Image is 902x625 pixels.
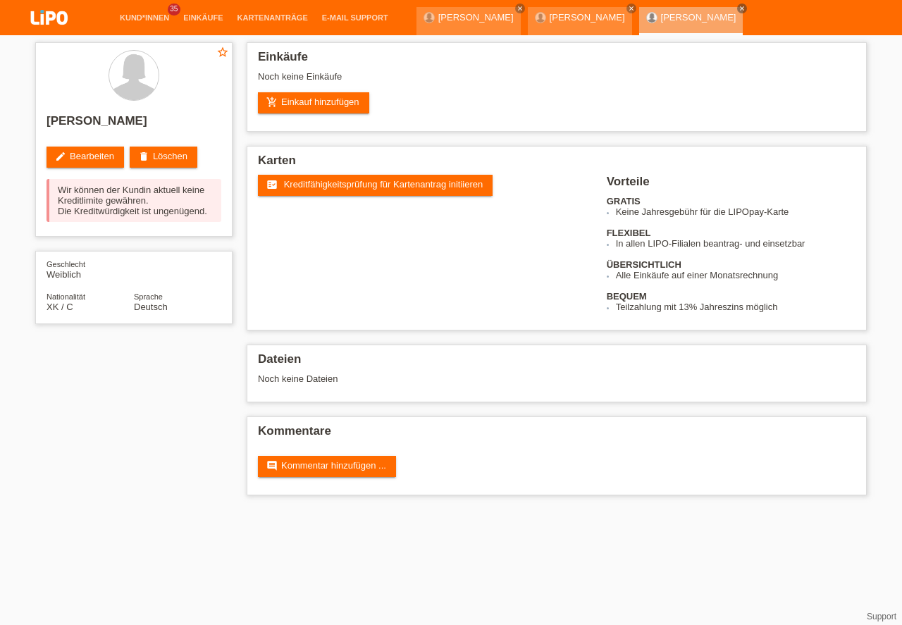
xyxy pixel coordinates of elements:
[607,228,651,238] b: FLEXIBEL
[266,97,278,108] i: add_shopping_cart
[47,179,221,222] div: Wir können der Kundin aktuell keine Kreditlimite gewähren. Die Kreditwürdigkeit ist ungenügend.
[55,151,66,162] i: edit
[607,259,681,270] b: ÜBERSICHTLICH
[737,4,747,13] a: close
[661,12,736,23] a: [PERSON_NAME]
[47,114,221,135] h2: [PERSON_NAME]
[616,270,855,280] li: Alle Einkäufe auf einer Monatsrechnung
[113,13,176,22] a: Kund*innen
[134,292,163,301] span: Sprache
[315,13,395,22] a: E-Mail Support
[47,259,134,280] div: Weiblich
[14,29,85,39] a: LIPO pay
[138,151,149,162] i: delete
[739,5,746,12] i: close
[168,4,180,16] span: 35
[258,71,855,92] div: Noch keine Einkäufe
[607,196,641,206] b: GRATIS
[258,456,396,477] a: commentKommentar hinzufügen ...
[266,179,278,190] i: fact_check
[216,46,229,58] i: star_border
[867,612,896,621] a: Support
[130,147,197,168] a: deleteLöschen
[258,373,688,384] div: Noch keine Dateien
[616,206,855,217] li: Keine Jahresgebühr für die LIPOpay-Karte
[266,460,278,471] i: comment
[628,5,635,12] i: close
[258,92,369,113] a: add_shopping_cartEinkauf hinzufügen
[284,179,483,190] span: Kreditfähigkeitsprüfung für Kartenantrag initiieren
[626,4,636,13] a: close
[47,260,85,268] span: Geschlecht
[258,352,855,373] h2: Dateien
[258,175,493,196] a: fact_check Kreditfähigkeitsprüfung für Kartenantrag initiieren
[607,291,647,302] b: BEQUEM
[438,12,514,23] a: [PERSON_NAME]
[47,147,124,168] a: editBearbeiten
[47,292,85,301] span: Nationalität
[515,4,525,13] a: close
[216,46,229,61] a: star_border
[616,302,855,312] li: Teilzahlung mit 13% Jahreszins möglich
[258,154,855,175] h2: Karten
[517,5,524,12] i: close
[47,302,73,312] span: Kosovo / C / 27.08.1995
[550,12,625,23] a: [PERSON_NAME]
[176,13,230,22] a: Einkäufe
[258,50,855,71] h2: Einkäufe
[134,302,168,312] span: Deutsch
[258,424,855,445] h2: Kommentare
[616,238,855,249] li: In allen LIPO-Filialen beantrag- und einsetzbar
[230,13,315,22] a: Kartenanträge
[607,175,855,196] h2: Vorteile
